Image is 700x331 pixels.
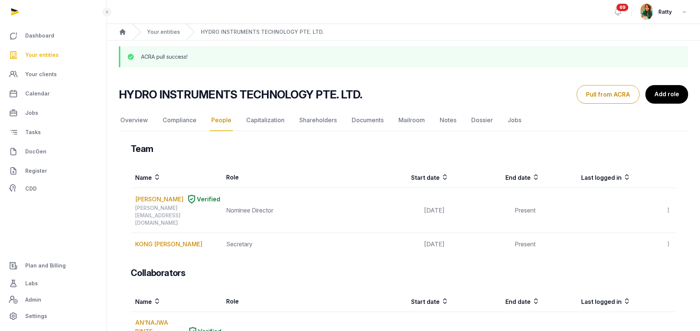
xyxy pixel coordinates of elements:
[515,207,535,214] span: Present
[147,28,180,36] a: Your entities
[25,261,66,270] span: Plan and Billing
[25,51,59,59] span: Your entities
[222,291,358,312] th: Role
[506,110,523,131] a: Jobs
[25,31,54,40] span: Dashboard
[25,147,46,156] span: DocGen
[358,188,449,233] td: [DATE]
[6,162,101,180] a: Register
[25,295,41,304] span: Admin
[540,291,631,312] th: Last logged in
[645,85,688,104] a: Add role
[119,110,149,131] a: Overview
[6,85,101,103] a: Calendar
[6,27,101,45] a: Dashboard
[135,195,183,204] a: [PERSON_NAME]
[135,240,202,249] a: KONG [PERSON_NAME]
[6,46,101,64] a: Your entities
[6,104,101,122] a: Jobs
[6,275,101,292] a: Labs
[6,181,101,196] a: CDD
[470,110,494,131] a: Dossier
[438,110,458,131] a: Notes
[131,291,222,312] th: Name
[25,184,37,193] span: CDD
[25,89,50,98] span: Calendar
[6,123,101,141] a: Tasks
[119,110,688,131] nav: Tabs
[6,257,101,275] a: Plan and Billing
[25,312,47,321] span: Settings
[397,110,426,131] a: Mailroom
[515,240,535,248] span: Present
[131,167,222,188] th: Name
[131,143,153,155] h3: Team
[25,279,38,288] span: Labs
[616,4,628,11] span: 69
[245,110,286,131] a: Capitalization
[119,88,362,101] h2: HYDRO INSTRUMENTS TECHNOLOGY PTE. LTD.
[135,204,221,227] div: [PERSON_NAME][EMAIL_ADDRESS][DOMAIN_NAME]
[25,108,38,117] span: Jobs
[298,110,338,131] a: Shareholders
[358,291,449,312] th: Start date
[6,143,101,160] a: DocGen
[210,110,233,131] a: People
[577,85,639,104] button: Pull from ACRA
[197,195,220,204] span: Verified
[658,7,672,16] span: Ratty
[449,291,540,312] th: End date
[222,188,358,233] td: Nominee Director
[6,307,101,325] a: Settings
[641,4,652,20] img: avatar
[25,70,57,79] span: Your clients
[222,167,358,188] th: Role
[107,24,700,40] nav: Breadcrumb
[540,167,631,188] th: Last logged in
[6,292,101,307] a: Admin
[222,233,358,256] td: Secretary
[358,233,449,256] td: [DATE]
[6,65,101,83] a: Your clients
[131,267,185,279] h3: Collaborators
[350,110,385,131] a: Documents
[358,167,449,188] th: Start date
[161,110,198,131] a: Compliance
[449,167,540,188] th: End date
[201,28,324,36] a: HYDRO INSTRUMENTS TECHNOLOGY PTE. LTD.
[141,53,188,61] p: ACRA pull success!
[25,128,41,137] span: Tasks
[25,166,47,175] span: Register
